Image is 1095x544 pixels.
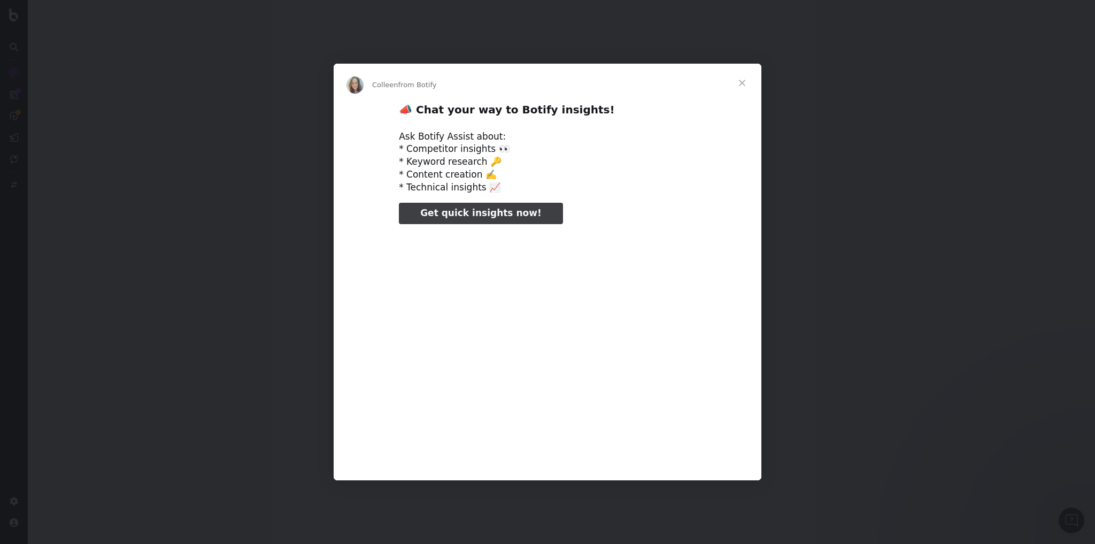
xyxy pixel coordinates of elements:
div: Ask Botify Assist about: * Competitor insights 👀 * Keyword research 🔑 * Content creation ✍️ * Tec... [399,131,696,194]
img: Profile image for Colleen [346,76,364,94]
span: from Botify [398,81,437,89]
span: Get quick insights now! [420,208,541,218]
a: Get quick insights now! [399,203,562,224]
h2: 📣 Chat your way to Botify insights! [399,103,696,122]
span: Close [723,64,761,102]
video: Play video [325,233,770,456]
span: Colleen [372,81,398,89]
